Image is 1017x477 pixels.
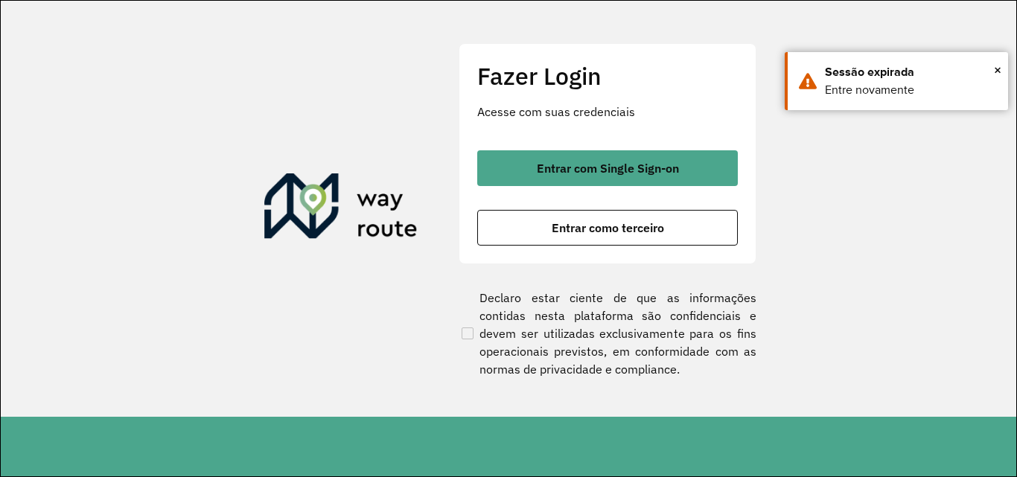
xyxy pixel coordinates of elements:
[477,150,738,186] button: button
[477,103,738,121] p: Acesse com suas credenciais
[994,59,1001,81] span: ×
[552,222,664,234] span: Entrar como terceiro
[477,210,738,246] button: button
[477,62,738,90] h2: Fazer Login
[825,63,997,81] div: Sessão expirada
[537,162,679,174] span: Entrar com Single Sign-on
[264,173,418,245] img: Roteirizador AmbevTech
[825,81,997,99] div: Entre novamente
[459,289,756,378] label: Declaro estar ciente de que as informações contidas nesta plataforma são confidenciais e devem se...
[994,59,1001,81] button: Close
